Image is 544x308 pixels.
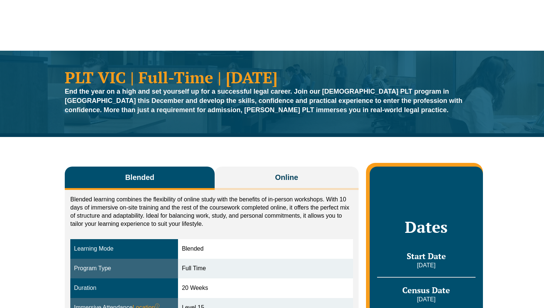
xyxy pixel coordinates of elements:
[402,285,450,295] span: Census Date
[377,261,476,269] p: [DATE]
[407,251,446,261] span: Start Date
[65,88,463,114] strong: End the year on a high and set yourself up for a successful legal career. Join our [DEMOGRAPHIC_D...
[377,295,476,304] p: [DATE]
[70,195,353,228] p: Blended learning combines the flexibility of online study with the benefits of in-person workshop...
[182,264,349,273] div: Full Time
[275,172,298,183] span: Online
[182,245,349,253] div: Blended
[74,264,174,273] div: Program Type
[74,245,174,253] div: Learning Mode
[65,69,479,85] h1: PLT VIC | Full-Time | [DATE]
[74,284,174,292] div: Duration
[377,218,476,236] h2: Dates
[182,284,349,292] div: 20 Weeks
[125,172,154,183] span: Blended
